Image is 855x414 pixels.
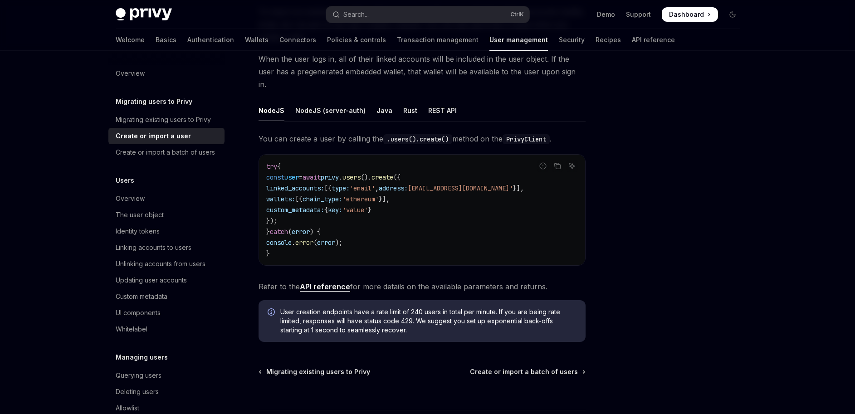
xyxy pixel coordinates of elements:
[513,184,524,192] span: }],
[116,370,161,381] div: Querying users
[559,29,585,51] a: Security
[368,206,371,214] span: }
[108,207,225,223] a: The user object
[116,29,145,51] a: Welcome
[116,307,161,318] div: UI components
[116,209,164,220] div: The user object
[489,29,548,51] a: User management
[292,239,295,247] span: .
[295,239,313,247] span: error
[303,195,342,203] span: chain_type:
[116,114,211,125] div: Migrating existing users to Privy
[108,321,225,337] a: Whitelabel
[116,147,215,158] div: Create or import a batch of users
[299,173,303,181] span: =
[108,190,225,207] a: Overview
[343,9,369,20] div: Search...
[116,226,160,237] div: Identity tokens
[379,195,390,203] span: }],
[108,112,225,128] a: Migrating existing users to Privy
[470,367,585,376] a: Create or import a batch of users
[259,367,370,376] a: Migrating existing users to Privy
[116,403,139,414] div: Allowlist
[669,10,704,19] span: Dashboard
[259,100,284,121] div: NodeJS
[332,184,350,192] span: type:
[725,7,740,22] button: Toggle dark mode
[108,288,225,305] a: Custom metadata
[116,324,147,335] div: Whitelabel
[295,100,366,121] div: NodeJS (server-auth)
[116,175,134,186] h5: Users
[259,132,586,145] span: You can create a user by calling the method on the .
[566,160,578,172] button: Ask AI
[259,280,586,293] span: Refer to the for more details on the available parameters and returns.
[295,195,303,203] span: [{
[324,184,332,192] span: [{
[266,184,324,192] span: linked_accounts:
[300,282,350,292] a: API reference
[116,68,145,79] div: Overview
[597,10,615,19] a: Demo
[335,239,342,247] span: );
[326,6,529,23] button: Open search
[266,206,324,214] span: custom_metadata:
[259,53,586,91] span: When the user logs in, all of their linked accounts will be included in the user object. If the u...
[342,206,368,214] span: 'value'
[116,131,191,141] div: Create or import a user
[108,144,225,161] a: Create or import a batch of users
[284,173,299,181] span: user
[280,307,577,335] span: User creation endpoints have a rate limit of 240 users in total per minute. If you are being rate...
[317,239,335,247] span: error
[371,173,393,181] span: create
[108,272,225,288] a: Updating user accounts
[310,228,321,236] span: ) {
[626,10,651,19] a: Support
[350,184,375,192] span: 'email'
[156,29,176,51] a: Basics
[339,173,342,181] span: .
[187,29,234,51] a: Authentication
[470,367,578,376] span: Create or import a batch of users
[116,193,145,204] div: Overview
[108,223,225,239] a: Identity tokens
[108,65,225,82] a: Overview
[116,96,192,107] h5: Migrating users to Privy
[108,239,225,256] a: Linking accounts to users
[321,173,339,181] span: privy
[116,258,205,269] div: Unlinking accounts from users
[361,173,371,181] span: ().
[266,249,270,258] span: }
[292,228,310,236] span: error
[108,305,225,321] a: UI components
[116,242,191,253] div: Linking accounts to users
[266,217,277,225] span: });
[266,173,284,181] span: const
[268,308,277,317] svg: Info
[277,162,281,170] span: {
[537,160,549,172] button: Report incorrect code
[116,386,159,397] div: Deleting users
[116,8,172,21] img: dark logo
[116,275,187,286] div: Updating user accounts
[108,384,225,400] a: Deleting users
[428,100,457,121] div: REST API
[279,29,316,51] a: Connectors
[313,239,317,247] span: (
[270,228,288,236] span: catch
[108,256,225,272] a: Unlinking accounts from users
[328,206,342,214] span: key:
[596,29,621,51] a: Recipes
[383,134,452,144] code: .users().create()
[266,367,370,376] span: Migrating existing users to Privy
[342,173,361,181] span: users
[288,228,292,236] span: (
[510,11,524,18] span: Ctrl K
[503,134,550,144] code: PrivyClient
[403,100,417,121] div: Rust
[116,352,168,363] h5: Managing users
[632,29,675,51] a: API reference
[303,173,321,181] span: await
[116,291,167,302] div: Custom metadata
[108,367,225,384] a: Querying users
